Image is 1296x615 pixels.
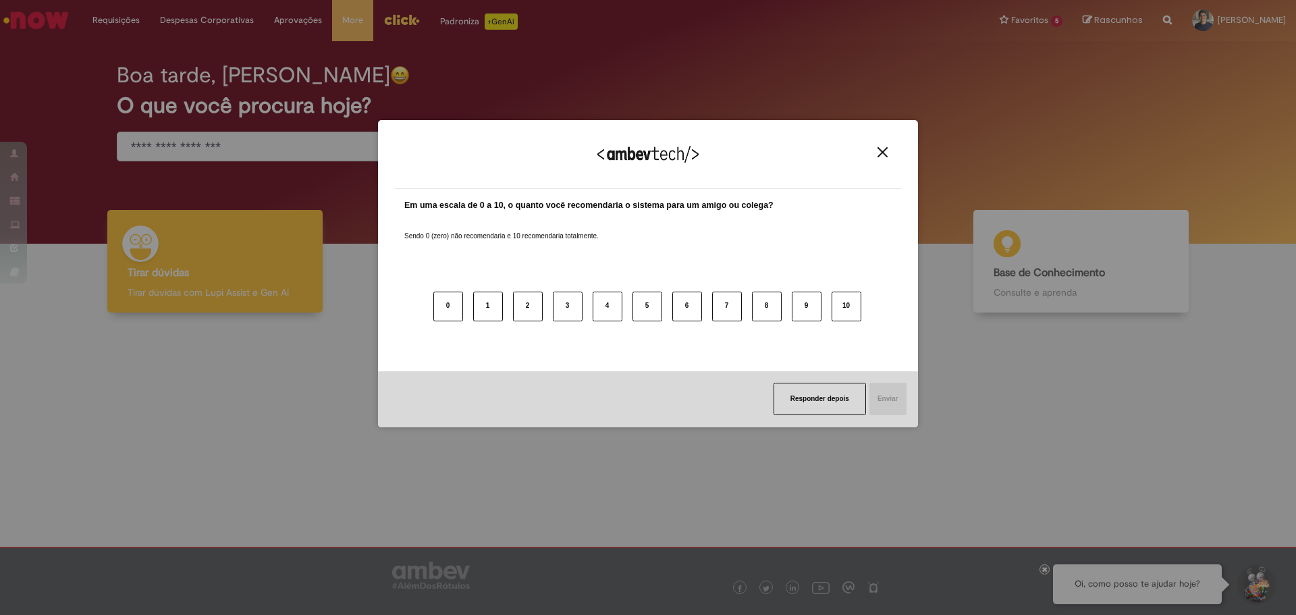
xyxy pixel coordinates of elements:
button: 2 [513,292,543,321]
label: Sendo 0 (zero) não recomendaria e 10 recomendaria totalmente. [404,215,599,241]
button: 5 [632,292,662,321]
img: Close [878,147,888,157]
button: Responder depois [774,383,866,415]
button: 0 [433,292,463,321]
button: 10 [832,292,861,321]
button: 4 [593,292,622,321]
button: 3 [553,292,583,321]
button: 8 [752,292,782,321]
img: Logo Ambevtech [597,146,699,163]
button: 1 [473,292,503,321]
button: Close [873,146,892,158]
button: 6 [672,292,702,321]
label: Em uma escala de 0 a 10, o quanto você recomendaria o sistema para um amigo ou colega? [404,199,774,212]
button: 7 [712,292,742,321]
button: 9 [792,292,821,321]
